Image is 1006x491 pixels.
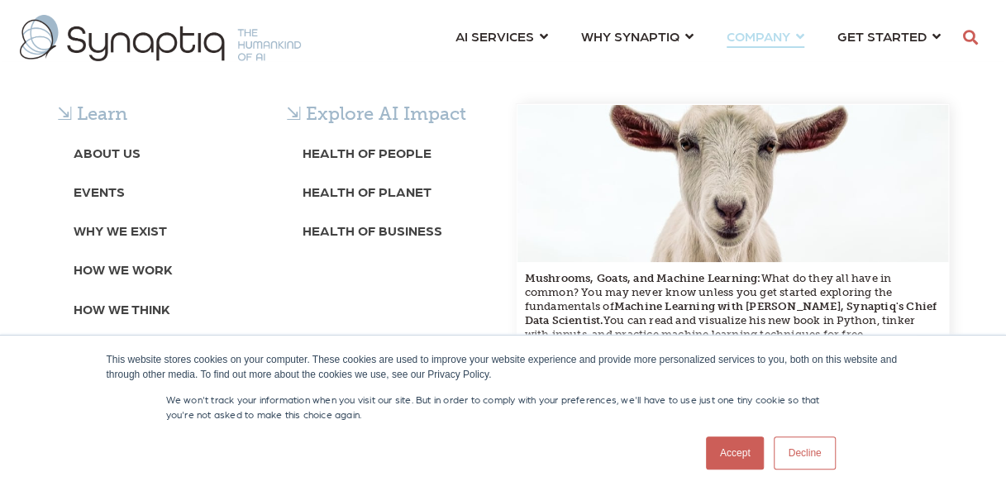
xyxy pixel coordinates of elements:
[20,15,301,61] img: synaptiq logo-1
[837,25,927,47] span: GET STARTED
[455,21,548,51] a: AI SERVICES
[727,25,790,47] span: COMPANY
[581,21,694,51] a: WHY SYNAPTIQ
[774,436,835,470] a: Decline
[107,352,900,382] div: This website stores cookies on your computer. These cookies are used to improve your website expe...
[837,21,941,51] a: GET STARTED
[455,25,534,47] span: AI SERVICES
[727,21,804,51] a: COMPANY
[439,8,957,68] nav: menu
[166,392,841,422] p: We won't track your information when you visit our site. But in order to comply with your prefere...
[706,436,765,470] a: Accept
[581,25,679,47] span: WHY SYNAPTIQ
